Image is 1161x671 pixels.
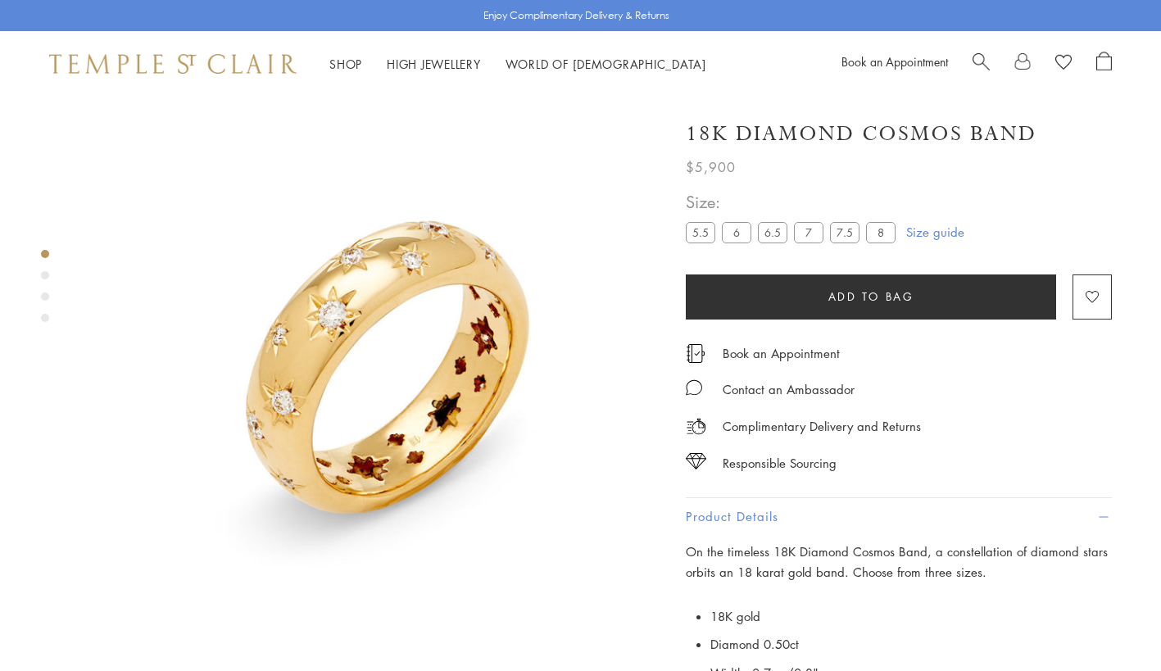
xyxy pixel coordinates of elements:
div: Product gallery navigation [41,246,49,335]
span: On the timeless 18K Diamond Cosmos Band, a constellation of diamond stars orbits an 18 karat gold... [686,543,1108,580]
iframe: Gorgias live chat messenger [1079,594,1145,655]
a: Search [973,52,990,76]
h1: 18K Diamond Cosmos Band [686,120,1036,148]
a: View Wishlist [1055,52,1072,76]
span: $5,900 [686,156,736,178]
button: Add to bag [686,274,1056,320]
span: Size: [686,188,902,215]
a: Open Shopping Bag [1096,52,1112,76]
img: 18K Diamond Cosmos Band [107,97,661,651]
label: 7.5 [830,222,859,243]
label: 7 [794,222,823,243]
img: MessageIcon-01_2.svg [686,379,702,396]
img: icon_appointment.svg [686,344,705,363]
a: ShopShop [329,56,362,72]
label: 6 [722,222,751,243]
img: icon_delivery.svg [686,416,706,437]
a: World of [DEMOGRAPHIC_DATA]World of [DEMOGRAPHIC_DATA] [506,56,706,72]
p: Enjoy Complimentary Delivery & Returns [483,7,669,24]
label: 6.5 [758,222,787,243]
img: Temple St. Clair [49,54,297,74]
p: Complimentary Delivery and Returns [723,416,921,437]
span: Add to bag [828,288,914,306]
a: Book an Appointment [841,53,948,70]
label: 8 [866,222,896,243]
div: Contact an Ambassador [723,379,855,400]
span: 18K gold [710,608,760,624]
a: Size guide [906,224,964,240]
label: 5.5 [686,222,715,243]
div: Responsible Sourcing [723,453,837,474]
nav: Main navigation [329,54,706,75]
span: Diamond 0.50ct [710,636,799,652]
button: Product Details [686,498,1112,535]
a: High JewelleryHigh Jewellery [387,56,481,72]
a: Book an Appointment [723,344,840,362]
img: icon_sourcing.svg [686,453,706,469]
